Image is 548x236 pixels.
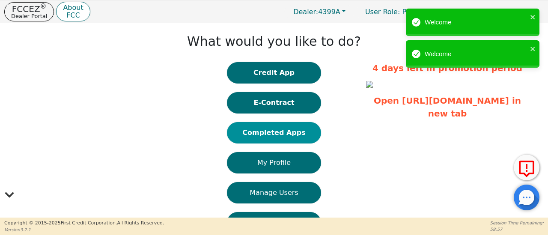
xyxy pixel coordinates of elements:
p: Primary [357,3,437,20]
p: 4 days left in promotion period [366,62,529,75]
button: close [530,44,536,54]
p: FCC [63,12,83,19]
p: FCCEZ [11,5,47,13]
button: Completed Apps [227,122,321,143]
p: Copyright © 2015- 2025 First Credit Corporation. [4,220,164,227]
div: Welcome [425,18,527,27]
span: 4399A [293,8,340,16]
p: Version 3.2.1 [4,227,164,233]
button: My Profile [227,152,321,173]
img: 50c4c379-972d-4dfe-804b-c48aac7ec806 [366,81,373,88]
span: Dealer: [293,8,318,16]
button: E-Contract [227,92,321,114]
a: Open [URL][DOMAIN_NAME] in new tab [374,96,521,119]
button: Dealer:4399A [284,5,354,18]
button: FCCEZ®Dealer Portal [4,2,54,21]
h1: What would you like to do? [187,34,361,49]
button: DARs [227,212,321,233]
button: close [530,12,536,22]
a: User Role: Primary [357,3,437,20]
div: Welcome [425,49,527,59]
button: Manage Users [227,182,321,203]
button: Report Error to FCC [514,155,539,180]
p: Dealer Portal [11,13,47,19]
button: Credit App [227,62,321,84]
button: AboutFCC [56,2,90,22]
span: User Role : [365,8,400,16]
p: Session Time Remaining: [490,220,544,226]
button: 4399A:[PERSON_NAME] [439,5,544,18]
sup: ® [40,3,47,10]
p: About [63,4,83,11]
span: All Rights Reserved. [117,220,164,226]
p: 58:57 [490,226,544,233]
